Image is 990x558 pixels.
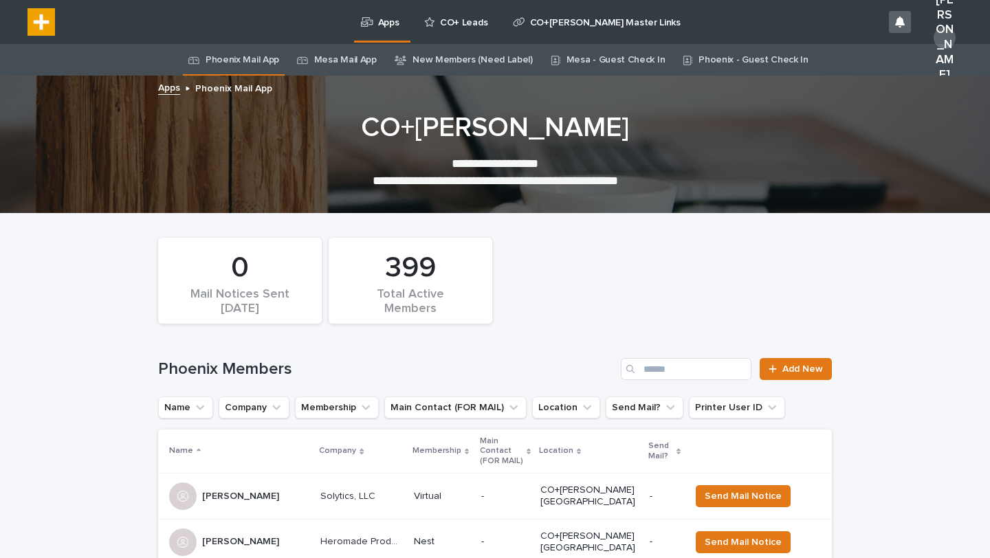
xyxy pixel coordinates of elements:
[650,536,679,548] p: -
[698,44,808,76] a: Phoenix - Guest Check In
[314,44,377,76] a: Mesa Mail App
[540,484,639,508] p: CO+[PERSON_NAME][GEOGRAPHIC_DATA]
[320,488,378,502] p: Solytics, LLC
[705,489,782,503] span: Send Mail Notice
[195,80,272,95] p: Phoenix Mail App
[566,44,665,76] a: Mesa - Guest Check In
[696,531,791,553] button: Send Mail Notice
[606,397,683,418] button: Send Mail?
[648,438,673,464] p: Send Mail?
[481,491,529,502] p: -
[414,491,470,502] p: Virtual
[158,79,180,95] a: Apps
[760,358,832,380] a: Add New
[352,287,469,316] div: Total Active Members
[532,397,600,418] button: Location
[206,44,279,76] a: Phoenix Mail App
[650,491,679,502] p: -
[219,397,289,418] button: Company
[352,251,469,285] div: 399
[202,533,282,548] p: [PERSON_NAME]
[295,397,379,418] button: Membership
[384,397,527,418] button: Main Contact (FOR MAIL)
[412,44,533,76] a: New Members (Need Label)
[481,536,529,548] p: -
[934,27,956,49] div: [PERSON_NAME]
[696,485,791,507] button: Send Mail Notice
[540,531,639,554] p: CO+[PERSON_NAME][GEOGRAPHIC_DATA]
[782,364,823,374] span: Add New
[181,287,298,316] div: Mail Notices Sent [DATE]
[158,473,832,520] tr: [PERSON_NAME][PERSON_NAME] Solytics, LLCSolytics, LLC Virtual-CO+[PERSON_NAME][GEOGRAPHIC_DATA]-S...
[158,111,832,144] h1: CO+[PERSON_NAME]
[320,533,405,548] p: Heromade Productions
[414,536,470,548] p: Nest
[27,8,55,36] img: EHnPH8K7S9qrZ1tm0B1b
[319,443,356,458] p: Company
[202,488,282,502] p: [PERSON_NAME]
[689,397,785,418] button: Printer User ID
[705,535,782,549] span: Send Mail Notice
[412,443,461,458] p: Membership
[158,397,213,418] button: Name
[158,359,615,379] h1: Phoenix Members
[539,443,573,458] p: Location
[621,358,751,380] input: Search
[169,443,193,458] p: Name
[181,251,298,285] div: 0
[480,434,523,469] p: Main Contact (FOR MAIL)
